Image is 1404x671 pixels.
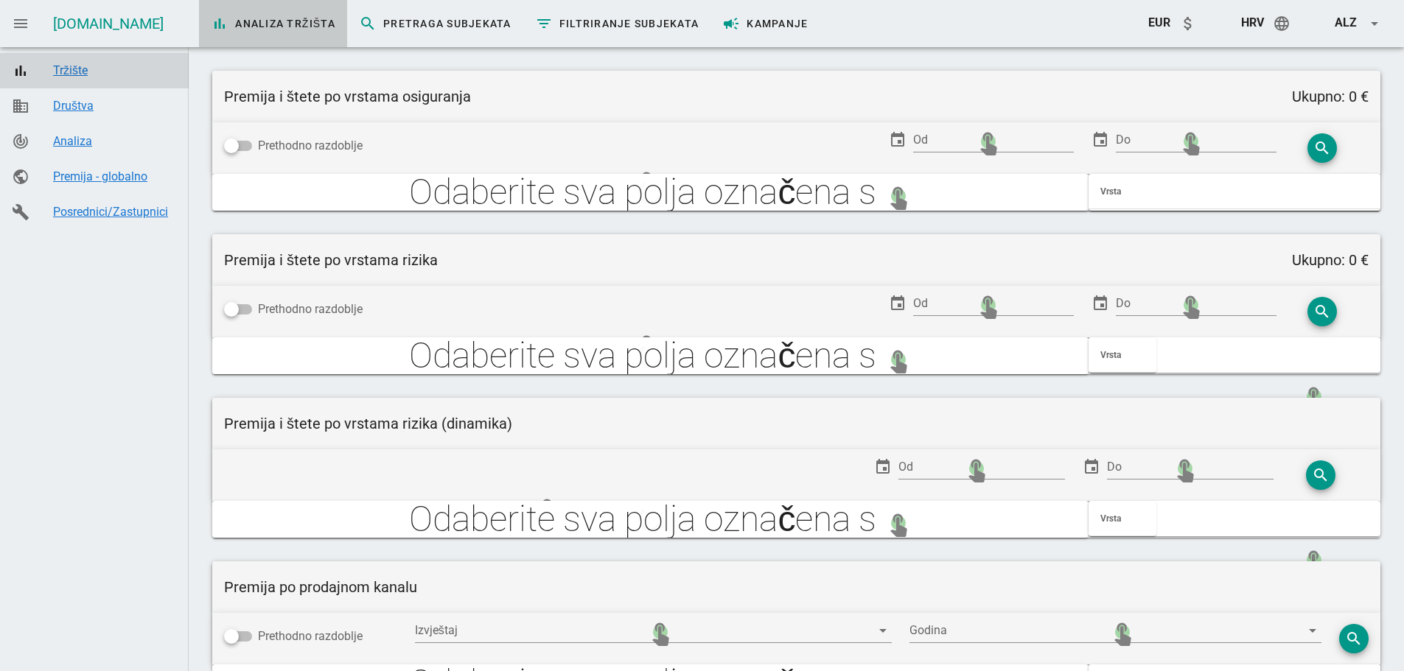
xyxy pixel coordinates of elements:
[12,133,29,150] i: track_changes
[359,15,377,32] i: search
[1179,15,1197,32] i: attach_money
[1100,186,1121,197] span: Vrsta
[53,99,177,113] a: Društva
[53,15,164,32] a: [DOMAIN_NAME]
[53,134,177,148] a: Analiza
[1148,15,1170,29] span: EUR
[1092,131,1109,149] i: event
[211,15,228,32] i: bar_chart
[409,337,876,374] span: Odaberite sva polja označena s
[722,15,808,32] span: Kampanje
[224,249,438,271] div: Premija i štete po vrstama rizika
[1312,466,1330,484] i: search
[1366,15,1383,32] i: arrow_drop_down
[1092,295,1109,312] i: event
[889,295,907,312] i: event
[1083,458,1100,476] i: event
[1292,249,1369,271] div: Ukupno: 0 €
[1313,303,1331,320] i: search
[12,168,29,186] i: public
[874,622,892,639] i: arrow_drop_down
[1292,85,1369,108] div: Ukupno: 0 €
[1304,622,1321,639] i: arrow_drop_down
[258,629,415,644] label: Prethodno razdoblje
[409,501,876,538] span: Odaberite sva polja označena s
[409,174,876,211] span: Odaberite sva polja označena s
[12,203,29,221] i: build
[53,169,177,183] a: Premija - globalno
[224,412,512,435] div: Premija i štete po vrstama rizika (dinamika)
[722,15,740,32] i: campaign
[1335,15,1357,29] span: alz
[258,138,409,153] label: Prethodno razdoblje
[1089,501,1133,536] th: Vrsta
[12,97,29,115] i: domain
[1089,174,1279,209] th: Vrsta
[1241,15,1264,29] span: hrv
[211,15,335,32] span: Analiza tržišta
[258,302,409,317] label: Prethodno razdoblje
[12,15,29,32] i: menu
[889,131,907,149] i: event
[1313,139,1331,157] i: search
[1345,630,1363,647] i: search
[535,15,699,32] span: Filtriranje subjekata
[1100,350,1121,360] span: Vrsta
[224,576,417,598] div: Premija po prodajnom kanalu
[224,85,471,108] div: Premija i štete po vrstama osiguranja
[53,63,177,77] a: Tržište
[359,15,511,32] span: Pretraga subjekata
[874,458,892,476] i: event
[909,619,1321,642] div: Godina
[1089,337,1133,373] th: Vrsta
[53,205,177,219] a: Posrednici/Zastupnici
[1273,15,1291,32] i: language
[535,15,553,32] i: filter_list
[1100,513,1121,524] span: Vrsta
[12,62,29,80] i: bar_chart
